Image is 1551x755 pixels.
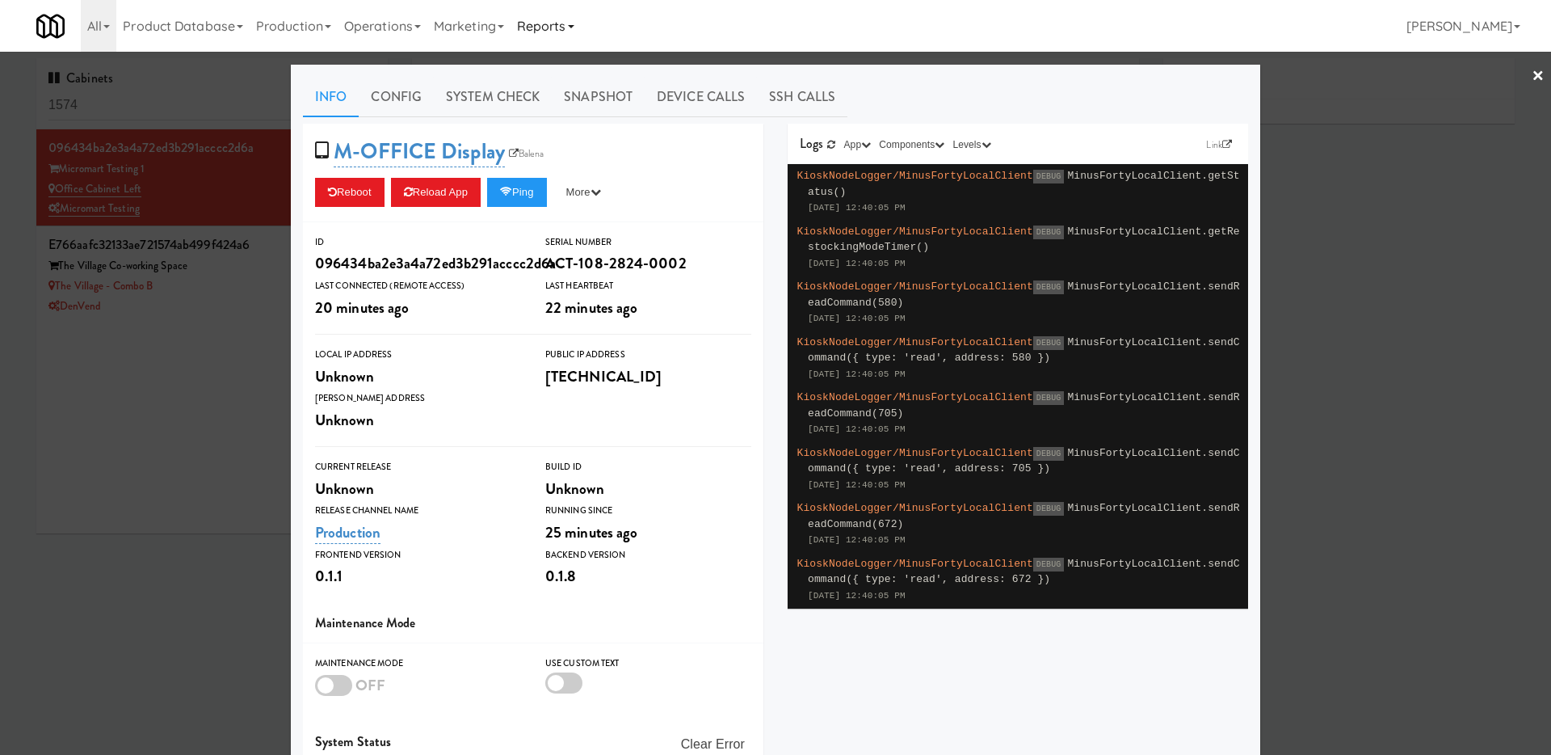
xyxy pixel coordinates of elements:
[797,226,1033,238] span: KioskNodeLogger/MinusFortyLocalClient
[808,336,1240,365] span: MinusFortyLocalClient.sendCommand({ type: 'read', address: 580 })
[808,170,1240,198] span: MinusFortyLocalClient.getStatus()
[808,558,1240,586] span: MinusFortyLocalClient.sendCommand({ type: 'read', address: 672 })
[808,480,906,490] span: [DATE] 12:40:05 PM
[808,203,906,213] span: [DATE] 12:40:05 PM
[315,521,380,544] a: Production
[808,447,1240,475] span: MinusFortyLocalClient.sendCommand({ type: 'read', address: 705 })
[391,178,481,207] button: Reload App
[808,502,1240,530] span: MinusFortyLocalClient.sendReadCommand(672)
[545,234,751,251] div: Serial Number
[808,259,906,268] span: [DATE] 12:40:05 PM
[1202,137,1236,153] a: Link
[1033,170,1065,183] span: DEBUG
[315,250,521,277] div: 096434ba2e3a4a72ed3b291acccc2d6a
[1532,52,1545,102] a: ×
[552,77,645,117] a: Snapshot
[1033,558,1065,572] span: DEBUG
[545,459,751,475] div: Build Id
[315,547,521,563] div: Frontend Version
[545,475,751,503] div: Unknown
[315,614,416,632] span: Maintenance Mode
[1033,226,1065,239] span: DEBUG
[797,391,1033,403] span: KioskNodeLogger/MinusFortyLocalClient
[315,178,385,207] button: Reboot
[545,563,751,590] div: 0.1.8
[545,347,751,363] div: Public IP Address
[808,591,906,601] span: [DATE] 12:40:05 PM
[797,336,1033,348] span: KioskNodeLogger/MinusFortyLocalClient
[315,363,521,390] div: Unknown
[545,278,751,294] div: Last Heartbeat
[1033,447,1065,461] span: DEBUG
[315,503,521,519] div: Release Channel Name
[545,656,751,672] div: Use Custom Text
[645,77,757,117] a: Device Calls
[315,297,409,318] span: 20 minutes ago
[545,547,751,563] div: Backend Version
[315,459,521,475] div: Current Release
[808,369,906,379] span: [DATE] 12:40:05 PM
[315,475,521,503] div: Unknown
[1033,336,1065,350] span: DEBUG
[797,170,1033,182] span: KioskNodeLogger/MinusFortyLocalClient
[315,278,521,294] div: Last Connected (Remote Access)
[808,535,906,545] span: [DATE] 12:40:05 PM
[757,77,847,117] a: SSH Calls
[359,77,434,117] a: Config
[545,521,637,543] span: 25 minutes ago
[948,137,994,153] button: Levels
[797,558,1033,570] span: KioskNodeLogger/MinusFortyLocalClient
[315,347,521,363] div: Local IP Address
[545,250,751,277] div: ACT-108-2824-0002
[36,12,65,40] img: Micromart
[1033,391,1065,405] span: DEBUG
[334,136,505,167] a: M-OFFICE Display
[355,674,385,696] span: OFF
[545,297,637,318] span: 22 minutes ago
[808,280,1240,309] span: MinusFortyLocalClient.sendReadCommand(580)
[797,447,1033,459] span: KioskNodeLogger/MinusFortyLocalClient
[840,137,876,153] button: App
[505,146,549,162] a: Balena
[303,77,359,117] a: Info
[1033,502,1065,516] span: DEBUG
[797,280,1033,293] span: KioskNodeLogger/MinusFortyLocalClient
[487,178,547,207] button: Ping
[553,178,614,207] button: More
[545,503,751,519] div: Running Since
[875,137,948,153] button: Components
[808,391,1240,420] span: MinusFortyLocalClient.sendReadCommand(705)
[545,363,751,390] div: [TECHNICAL_ID]
[315,563,521,590] div: 0.1.1
[800,134,823,153] span: Logs
[315,732,391,751] span: System Status
[808,314,906,323] span: [DATE] 12:40:05 PM
[315,407,521,434] div: Unknown
[808,424,906,434] span: [DATE] 12:40:05 PM
[315,656,521,672] div: Maintenance Mode
[797,502,1033,514] span: KioskNodeLogger/MinusFortyLocalClient
[1033,280,1065,294] span: DEBUG
[315,234,521,251] div: ID
[315,390,521,407] div: [PERSON_NAME] Address
[434,77,552,117] a: System Check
